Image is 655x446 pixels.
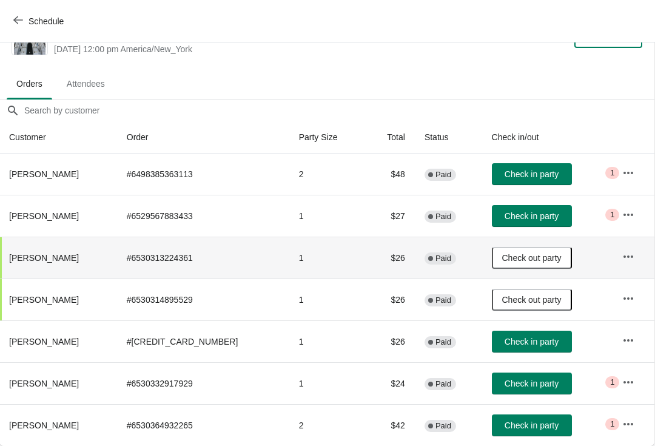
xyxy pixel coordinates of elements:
span: [DATE] 12:00 pm America/New_York [54,43,421,55]
button: Check in party [492,373,572,394]
button: Check out party [492,247,572,269]
td: $27 [366,195,415,237]
span: Paid [435,421,451,431]
td: $48 [366,154,415,195]
span: [PERSON_NAME] [9,169,79,179]
span: 1 [610,377,614,387]
th: Total [366,121,415,154]
span: [PERSON_NAME] [9,421,79,430]
td: # 6530332917929 [117,362,289,404]
span: Paid [435,379,451,389]
span: Check in party [505,337,559,346]
td: 1 [289,279,366,320]
td: $26 [366,320,415,362]
th: Check in/out [482,121,613,154]
td: # 6498385363113 [117,154,289,195]
td: # 6530314895529 [117,279,289,320]
span: 1 [610,419,614,429]
th: Status [415,121,482,154]
span: Check in party [505,211,559,221]
td: $26 [366,237,415,279]
span: Paid [435,254,451,263]
td: $26 [366,279,415,320]
td: 1 [289,195,366,237]
span: Schedule [29,16,64,26]
span: Orders [7,73,52,95]
span: Paid [435,296,451,305]
td: 1 [289,362,366,404]
td: # [CREDIT_CARD_NUMBER] [117,320,289,362]
td: 1 [289,320,366,362]
span: [PERSON_NAME] [9,211,79,221]
span: [PERSON_NAME] [9,379,79,388]
button: Check in party [492,331,572,353]
span: Paid [435,337,451,347]
span: Attendees [57,73,115,95]
td: # 6529567883433 [117,195,289,237]
td: $24 [366,362,415,404]
td: 2 [289,404,366,446]
span: Paid [435,212,451,221]
button: Check in party [492,205,572,227]
button: Check in party [492,163,572,185]
span: [PERSON_NAME] [9,337,79,346]
td: 2 [289,154,366,195]
span: Check out party [502,253,562,263]
span: [PERSON_NAME] [9,253,79,263]
button: Schedule [6,10,73,32]
span: 1 [610,210,614,220]
td: # 6530313224361 [117,237,289,279]
span: Paid [435,170,451,180]
button: Check in party [492,414,572,436]
span: Check in party [505,421,559,430]
input: Search by customer [24,100,654,121]
th: Order [117,121,289,154]
td: # 6530364932265 [117,404,289,446]
td: 1 [289,237,366,279]
span: Check in party [505,169,559,179]
th: Party Size [289,121,366,154]
span: Check in party [505,379,559,388]
span: Check out party [502,295,562,305]
span: [PERSON_NAME] [9,295,79,305]
button: Check out party [492,289,572,311]
span: 1 [610,168,614,178]
td: $42 [366,404,415,446]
